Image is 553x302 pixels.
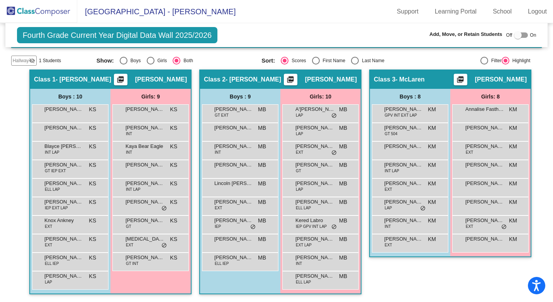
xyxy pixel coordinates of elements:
div: Girls: 8 [450,89,531,104]
span: [PERSON_NAME] [44,105,83,113]
span: [PERSON_NAME] [135,76,187,83]
div: Scores [288,57,306,64]
button: Print Students Details [454,74,467,85]
span: [PERSON_NAME] [214,217,253,224]
button: Print Students Details [114,74,127,85]
span: KM [428,217,436,225]
span: [PERSON_NAME] [126,124,164,132]
span: KS [89,161,96,169]
span: KM [428,161,436,169]
span: [PERSON_NAME] [384,124,423,132]
span: Annalise Fasthorse [465,105,504,113]
span: [PERSON_NAME] [126,198,164,206]
span: [PERSON_NAME] [214,161,253,169]
div: Both [180,57,193,64]
span: IEP EXT LAP [45,205,68,211]
span: Off [506,32,512,39]
span: ELL IEP [45,261,59,266]
span: [PERSON_NAME] [295,272,334,280]
span: [PERSON_NAME] [126,105,164,113]
span: - McLaren [395,76,425,83]
span: KM [509,143,517,151]
mat-radio-group: Select an option [97,57,256,64]
span: [PERSON_NAME] [PERSON_NAME] [295,254,334,261]
div: Highlight [509,57,531,64]
span: Add, Move, or Retain Students [429,31,502,38]
mat-radio-group: Select an option [261,57,421,64]
span: MB [258,161,266,169]
span: KS [170,235,177,243]
span: KS [89,124,96,132]
span: do_not_disturb_alt [161,243,167,249]
span: MB [258,217,266,225]
span: KS [170,254,177,262]
div: Girls: 9 [110,89,191,104]
span: [PERSON_NAME] [126,254,164,261]
span: [PERSON_NAME] [44,124,83,132]
a: School [487,5,518,18]
span: MB [339,254,347,262]
span: [PERSON_NAME] ([PERSON_NAME]) [PERSON_NAME] St. [PERSON_NAME] ([PERSON_NAME]) [384,105,423,113]
span: EXT [45,224,52,229]
span: [PERSON_NAME] [126,161,164,169]
a: Support [391,5,425,18]
div: Boys : 8 [370,89,450,104]
span: Show: [97,57,114,64]
span: [PERSON_NAME] [475,76,527,83]
span: INT [126,131,132,137]
span: MB [258,254,266,262]
span: do_not_disturb_alt [331,224,337,230]
span: INT [385,224,391,229]
span: KS [89,180,96,188]
span: KM [509,217,517,225]
span: KS [170,124,177,132]
span: GT EXT [215,112,229,118]
span: [PERSON_NAME] [295,143,334,150]
span: Lincoln [PERSON_NAME] [214,180,253,187]
div: Filter [488,57,502,64]
span: [PERSON_NAME] [465,124,504,132]
span: [PERSON_NAME] [384,235,423,243]
span: [PERSON_NAME] [44,235,83,243]
span: EXT [45,242,52,248]
div: Boys : 9 [200,89,280,104]
span: [PERSON_NAME] [214,124,253,132]
span: - [PERSON_NAME] [56,76,111,83]
span: [PERSON_NAME] [214,105,253,113]
div: Girls [154,57,167,64]
span: [PERSON_NAME] [384,180,423,187]
span: INT [215,149,221,155]
span: INT [126,149,132,155]
span: do_not_disturb_alt [331,150,337,156]
span: [PERSON_NAME] [44,254,83,261]
span: [PERSON_NAME] [465,198,504,206]
span: [PERSON_NAME] [214,198,253,206]
span: EXT [385,187,392,192]
span: INT [296,261,302,266]
span: EXT LAP [296,242,312,248]
span: [PERSON_NAME] [295,161,334,169]
a: Logout [522,5,553,18]
span: GT [126,224,131,229]
span: Kered Labro [295,217,334,224]
span: [PERSON_NAME] [465,180,504,187]
span: LAP [296,112,303,118]
span: [PERSON_NAME] [44,198,83,206]
span: Hallway [13,57,29,64]
span: [PERSON_NAME] [465,143,504,150]
span: KS [89,272,96,280]
span: do_not_disturb_alt [420,205,426,212]
span: INT LAP [45,149,59,155]
span: MB [258,143,266,151]
span: do_not_disturb_alt [161,205,167,212]
span: KM [509,198,517,206]
span: KM [509,180,517,188]
span: [PERSON_NAME] [384,143,423,150]
span: INT LAP [385,168,399,174]
span: GT 504 [385,131,397,137]
span: [PERSON_NAME] [44,272,83,280]
a: Learning Portal [429,5,483,18]
span: [PERSON_NAME] [295,235,334,243]
span: do_not_disturb_alt [331,113,337,119]
span: Blayce [PERSON_NAME] [44,143,83,150]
